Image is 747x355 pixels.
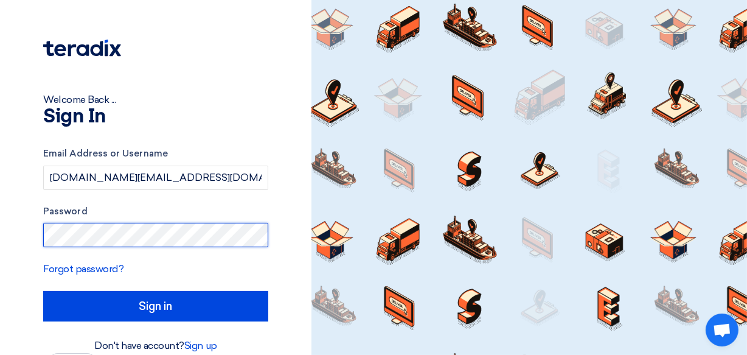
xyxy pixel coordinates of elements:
[706,314,738,346] a: Open chat
[43,291,268,322] input: Sign in
[43,40,121,57] img: Teradix logo
[43,205,268,219] label: Password
[184,340,217,351] a: Sign up
[43,107,268,127] h1: Sign In
[43,147,268,161] label: Email Address or Username
[43,263,123,275] a: Forgot password?
[43,166,268,190] input: Enter your business email or username
[43,93,268,107] div: Welcome Back ...
[43,339,268,353] div: Don't have account?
